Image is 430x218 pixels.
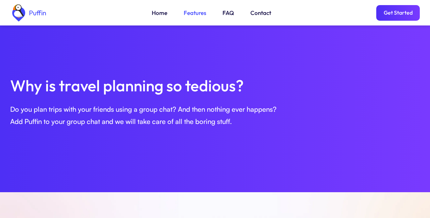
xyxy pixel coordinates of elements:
[10,103,420,128] div: Do you plan trips with your friends using a group chat? And then nothing ever happens? Add Puffin...
[10,75,420,96] h2: Why is travel planning so tedious?
[10,4,46,21] a: home
[27,10,46,16] div: Puffin
[152,8,167,17] a: Home
[250,8,271,17] a: Contact
[184,8,206,17] a: Features
[376,5,420,21] a: Get Started
[222,8,234,17] a: FAQ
